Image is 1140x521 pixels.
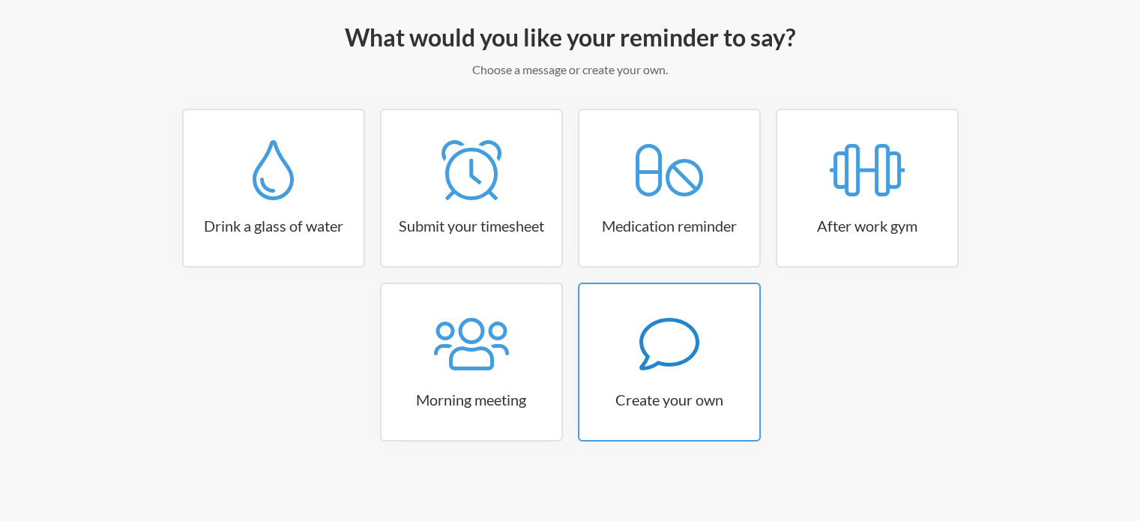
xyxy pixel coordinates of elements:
h3: Create your own [579,389,759,410]
h3: Morning meeting [381,389,561,410]
h2: What would you like your reminder to say? [136,22,1005,53]
h3: After work gym [777,215,957,236]
p: Choose a message or create your own. [136,61,1005,79]
h3: Submit your timesheet [381,215,561,236]
h3: Drink a glass of water [184,215,364,236]
h3: Medication reminder [579,215,759,236]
